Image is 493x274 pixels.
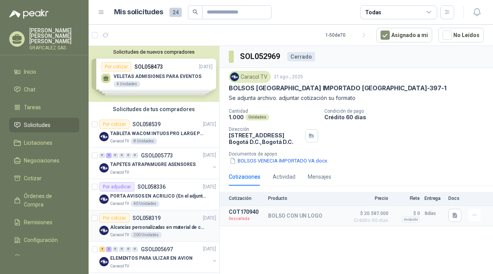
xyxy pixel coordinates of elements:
span: Crédito 60 días [350,218,388,223]
span: 24 [169,8,182,17]
div: 1 - 50 de 70 [325,29,370,41]
div: Unidades [245,114,269,120]
p: Producto [268,196,345,201]
div: Mensajes [308,173,331,181]
div: 0 [99,153,105,158]
a: Manuales y ayuda [9,250,79,265]
a: Por cotizarSOL058539[DATE] Company LogoTABLETA WACOM INTUOS PRO LARGE PTK870K0ACaracol TV8 Unidades [89,117,219,148]
a: Chat [9,82,79,97]
button: Asignado a mi [376,28,432,42]
div: Solicitudes de nuevos compradoresPor cotizarSOL058473[DATE] VELETAS ADMISIONES PARA EVENTOS4 Unid... [89,46,219,102]
p: BOLSOS [GEOGRAPHIC_DATA] IMPORTADO [GEOGRAPHIC_DATA]-397-1 [229,84,446,92]
span: Chat [24,85,35,94]
a: 4 2 0 0 0 0 GSOL005697[DATE] Company LogoELEMENTOS PARA ULIZAR EN AVIONCaracol TV [99,245,218,269]
a: Órdenes de Compra [9,189,79,212]
div: 0 [126,153,131,158]
span: $ 20.587.000 [350,209,388,218]
button: Solicitudes de nuevos compradores [92,49,216,55]
p: TABLETA WACOM INTUOS PRO LARGE PTK870K0A [110,130,206,137]
img: Company Logo [99,257,109,266]
a: Por adjudicarSOL058336[DATE] Company LogoPORTA AVISOS EN ACRILICO (En el adjunto mas informacion)... [89,179,219,210]
img: Company Logo [99,132,109,141]
p: Caracol TV [110,138,129,144]
div: 0 [126,247,131,252]
p: GSOL005773 [141,153,173,158]
p: Crédito 60 días [324,114,490,120]
p: Caracol TV [110,201,129,207]
a: Tareas [9,100,79,115]
p: [DATE] [203,152,216,159]
p: Documentos de apoyo [229,151,490,157]
p: 8 días [424,209,444,218]
a: Remisiones [9,215,79,230]
p: 1.000 [229,114,244,120]
div: 8 Unidades [131,138,157,144]
div: 0 [112,247,118,252]
div: Actividad [273,173,295,181]
p: GRAFICALEZ SAS [29,46,79,50]
p: [STREET_ADDRESS] Bogotá D.C. , Bogotá D.C. [229,132,302,145]
img: Company Logo [230,73,239,81]
div: 40 Unidades [131,201,159,207]
p: Cantidad [229,108,318,114]
p: GSOL005697 [141,247,173,252]
p: Caracol TV [110,232,129,238]
span: Negociaciones [24,156,59,165]
img: Company Logo [99,163,109,173]
p: Cotización [229,196,263,201]
p: PORTA AVISOS EN ACRILICO (En el adjunto mas informacion) [110,193,206,200]
a: Negociaciones [9,153,79,168]
div: 0 [119,247,125,252]
a: Cotizar [9,171,79,186]
div: Caracol TV [229,71,271,83]
div: 2 [106,247,112,252]
p: BOLSO CON UN LOGO [268,213,322,219]
div: 0 [112,153,118,158]
div: 0 [132,153,138,158]
span: Solicitudes [24,121,50,129]
p: $ 0 [393,209,420,218]
div: 4 [99,247,105,252]
p: Se adjunta archivo. adjuntar cotización su formato [229,94,484,102]
p: Dirección [229,127,302,132]
a: Por cotizarSOL058319[DATE] Company LogoAlcancías personalizadas en material de cerámica (VER ADJU... [89,210,219,242]
p: SOL058336 [138,184,166,189]
p: 21 ago., 2025 [274,73,303,81]
p: SOL058539 [132,122,161,127]
span: Remisiones [24,218,52,227]
button: BOLSOS VENECIA IMPORTADO VA.docx [229,157,328,165]
span: Configuración [24,236,58,244]
p: [DATE] [203,246,216,253]
p: Flete [393,196,420,201]
div: 0 [119,153,125,158]
p: Entrega [424,196,444,201]
img: Logo peakr [9,9,49,19]
p: COT170940 [229,209,263,215]
span: Tareas [24,103,41,112]
div: Incluido [402,216,420,223]
div: 4 [106,153,112,158]
p: [DATE] [203,183,216,191]
p: [DATE] [203,215,216,222]
h1: Mis solicitudes [114,7,163,18]
p: Precio [350,196,388,201]
a: Inicio [9,64,79,79]
span: Órdenes de Compra [24,192,72,209]
p: Caracol TV [110,263,129,269]
p: Caracol TV [110,169,129,176]
div: Por adjudicar [99,182,134,191]
p: [DATE] [203,121,216,128]
div: 0 [132,247,138,252]
div: Por cotizar [99,120,129,129]
p: Condición de pago [324,108,490,114]
div: Cotizaciones [229,173,260,181]
p: Descartada [229,215,263,223]
div: Cerrado [287,52,315,61]
button: No Leídos [438,28,484,42]
a: Solicitudes [9,118,79,132]
div: Todas [365,8,381,17]
span: Inicio [24,68,36,76]
p: ELEMENTOS PARA ULIZAR EN AVION [110,255,192,262]
img: Company Logo [99,226,109,235]
img: Company Logo [99,195,109,204]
